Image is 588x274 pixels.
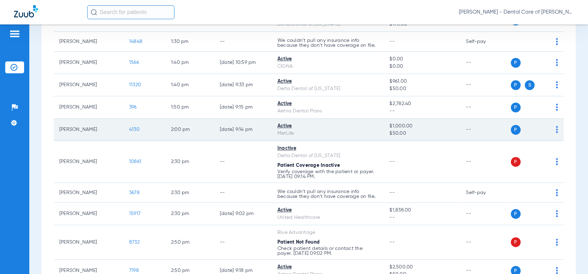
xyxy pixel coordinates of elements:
span: P [511,209,521,219]
td: [DATE] 9:33 PM [214,74,272,96]
div: Delta Dental of [US_STATE] [277,85,378,92]
td: -- [214,183,272,203]
span: 15917 [129,211,141,216]
span: $50.00 [389,130,455,137]
div: Active [277,55,378,63]
img: group-dot-blue.svg [556,126,558,133]
div: Active [277,264,378,271]
div: Active [277,207,378,214]
td: -- [214,141,272,183]
td: -- [461,96,508,119]
img: group-dot-blue.svg [556,189,558,196]
span: 10861 [129,159,141,164]
td: 1:40 PM [165,74,214,96]
td: [PERSON_NAME] [54,32,124,52]
img: group-dot-blue.svg [556,104,558,111]
td: 2:30 PM [165,183,214,203]
td: 2:50 PM [165,225,214,260]
td: -- [461,225,508,260]
span: $2,782.40 [389,100,455,108]
td: 2:30 PM [165,203,214,225]
span: $2,500.00 [389,264,455,271]
td: [PERSON_NAME] [54,141,124,183]
td: [DATE] 9:02 PM [214,203,272,225]
td: [PERSON_NAME] [54,96,124,119]
div: United Healthcare [277,214,378,221]
span: $961.00 [389,78,455,85]
td: [DATE] 10:59 PM [214,52,272,74]
span: $1,838.00 [389,207,455,214]
td: [PERSON_NAME] [54,52,124,74]
span: 3678 [129,190,140,195]
td: 2:30 PM [165,141,214,183]
img: Search Icon [91,9,97,15]
img: group-dot-blue.svg [556,59,558,66]
input: Search for patients [87,5,174,19]
span: -- [389,240,395,245]
img: hamburger-icon [9,30,20,38]
div: Inactive [277,145,378,152]
p: We couldn’t pull any insurance info because they don’t have coverage on file. [277,189,378,199]
td: 1:30 PM [165,32,214,52]
span: 14848 [129,39,142,44]
td: [DATE] 9:15 PM [214,96,272,119]
img: group-dot-blue.svg [556,239,558,246]
div: Delta Dental of [US_STATE] [277,152,378,160]
td: -- [214,225,272,260]
td: [DATE] 9:14 PM [214,119,272,141]
span: -- [389,39,395,44]
span: -- [389,190,395,195]
td: [PERSON_NAME] [54,183,124,203]
span: Patient Coverage Inactive [277,163,340,168]
div: Blue Advantage [277,229,378,236]
span: 4130 [129,127,140,132]
td: 1:40 PM [165,52,214,74]
img: group-dot-blue.svg [556,267,558,274]
td: [PERSON_NAME] [54,225,124,260]
span: $0.00 [389,63,455,70]
td: [PERSON_NAME] [54,119,124,141]
span: $50.00 [389,85,455,92]
span: -- [389,214,455,221]
img: group-dot-blue.svg [556,81,558,88]
img: Zuub Logo [14,5,38,17]
span: P [511,58,521,68]
span: 7198 [129,268,139,273]
span: 1566 [129,60,139,65]
td: -- [214,32,272,52]
span: 11320 [129,82,141,87]
span: -- [389,159,395,164]
img: group-dot-blue.svg [556,210,558,217]
td: -- [461,203,508,225]
span: -- [389,108,455,115]
span: S [525,80,535,90]
div: CIGNA [277,63,378,70]
td: [PERSON_NAME] [54,74,124,96]
td: -- [461,141,508,183]
span: P [511,80,521,90]
span: 8732 [129,240,140,245]
img: group-dot-blue.svg [556,158,558,165]
span: P [511,157,521,167]
p: Verify coverage with the patient or payer. [DATE] 09:14 PM. [277,169,378,179]
span: $0.00 [389,55,455,63]
p: Check patient details or contact the payer. [DATE] 09:02 PM. [277,246,378,256]
div: Active [277,78,378,85]
td: Self-pay [461,183,508,203]
td: -- [461,52,508,74]
td: -- [461,74,508,96]
p: We couldn’t pull any insurance info because they don’t have coverage on file. [277,38,378,48]
span: P [511,125,521,135]
span: [PERSON_NAME] - Dental Care of [PERSON_NAME] [459,9,574,16]
td: 2:00 PM [165,119,214,141]
span: Patient Not Found [277,240,320,245]
div: Active [277,100,378,108]
span: P [511,237,521,247]
td: 1:50 PM [165,96,214,119]
td: Self-pay [461,32,508,52]
span: $1,000.00 [389,123,455,130]
td: -- [461,119,508,141]
div: Aetna Dental Plans [277,108,378,115]
div: MetLife [277,130,378,137]
div: Active [277,123,378,130]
